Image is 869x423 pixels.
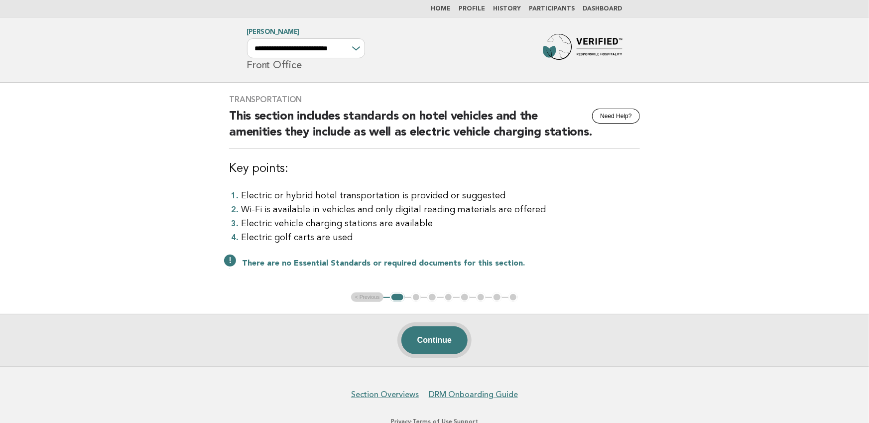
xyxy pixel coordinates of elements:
li: Wi-Fi is available in vehicles and only digital reading materials are offered [241,203,640,217]
h2: This section includes standards on hotel vehicles and the amenities they include as well as elect... [229,109,640,149]
button: Need Help? [592,109,639,124]
a: Participants [529,6,575,12]
li: Electric vehicle charging stations are available [241,217,640,231]
a: DRM Onboarding Guide [429,390,518,400]
img: Forbes Travel Guide [543,34,622,66]
button: 1 [390,292,404,302]
h3: Transportation [229,95,640,105]
button: Continue [401,326,468,354]
a: [PERSON_NAME] [247,29,300,35]
a: Section Overviews [351,390,419,400]
p: There are no Essential Standards or required documents for this section. [242,259,640,269]
li: Electric golf carts are used [241,231,640,245]
a: Home [431,6,451,12]
li: Electric or hybrid hotel transportation is provided or suggested [241,189,640,203]
a: Dashboard [583,6,622,12]
h1: Front Office [247,29,365,70]
a: History [494,6,521,12]
a: Profile [459,6,486,12]
h3: Key points: [229,161,640,177]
